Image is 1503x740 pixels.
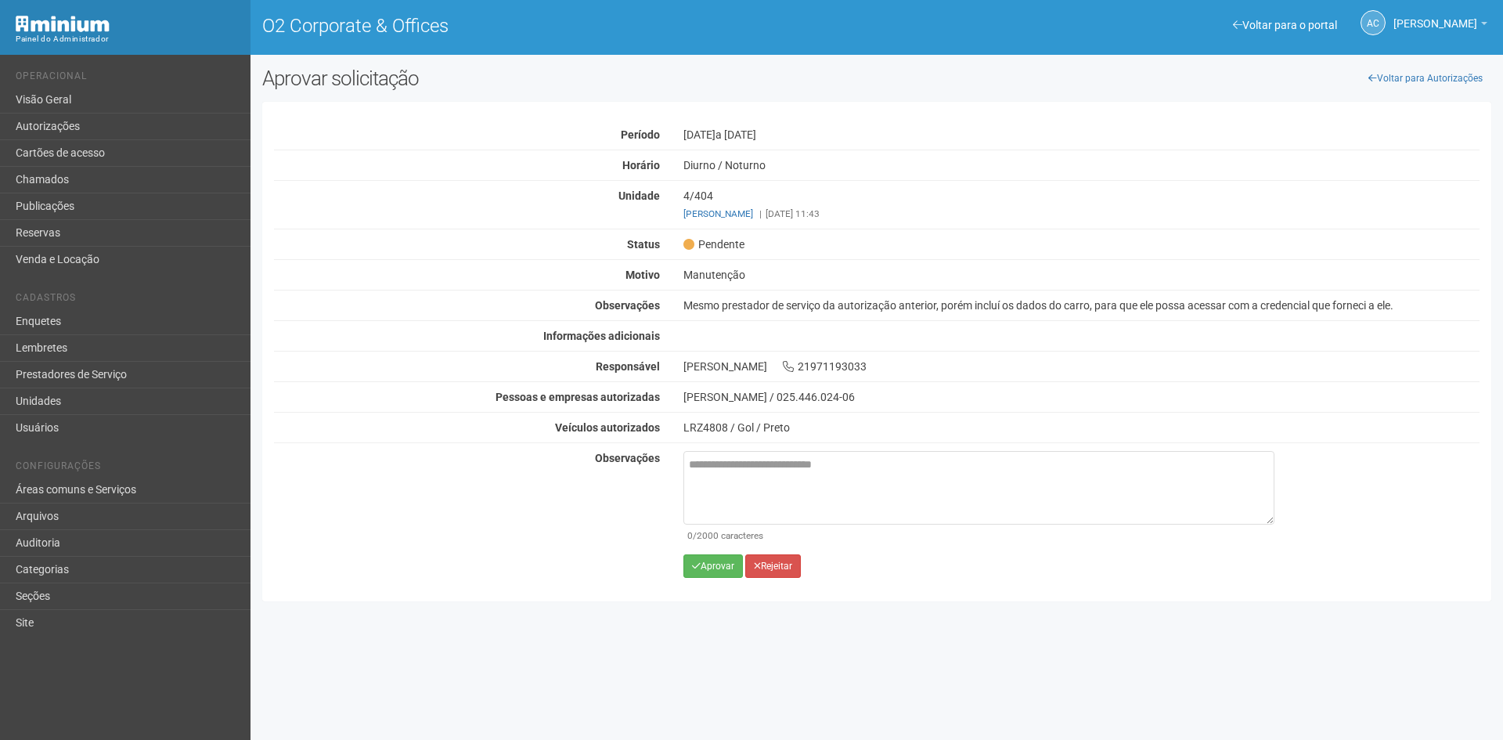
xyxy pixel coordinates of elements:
[618,190,660,202] strong: Unidade
[16,32,239,46] div: Painel do Administrador
[1393,20,1487,32] a: [PERSON_NAME]
[683,421,1480,435] div: LRZ4808 / Gol / Preto
[1233,19,1337,31] a: Voltar para o portal
[683,237,744,251] span: Pendente
[683,207,1480,221] div: [DATE] 11:43
[596,360,660,373] strong: Responsável
[262,16,865,36] h1: O2 Corporate & Offices
[1360,67,1491,90] a: Voltar para Autorizações
[627,238,660,251] strong: Status
[683,554,743,578] button: Aprovar
[687,529,1271,543] div: /2000 caracteres
[1393,2,1477,30] span: Ana Carla de Carvalho Silva
[672,298,1491,312] div: Mesmo prestador de serviço da autorização anterior, porém incluí os dados do carro, para que ele ...
[715,128,756,141] span: a [DATE]
[496,391,660,403] strong: Pessoas e empresas autorizadas
[745,554,801,578] button: Rejeitar
[687,530,693,541] span: 0
[16,292,239,309] li: Cadastros
[683,390,1480,404] div: [PERSON_NAME] / 025.446.024-06
[672,359,1491,374] div: [PERSON_NAME] 21971193033
[595,299,660,312] strong: Observações
[672,128,1491,142] div: [DATE]
[1361,10,1386,35] a: AC
[683,208,753,219] a: [PERSON_NAME]
[622,159,660,171] strong: Horário
[625,269,660,281] strong: Motivo
[595,452,660,464] strong: Observações
[16,16,110,32] img: Minium
[672,189,1491,221] div: 4/404
[16,70,239,87] li: Operacional
[672,268,1491,282] div: Manutenção
[621,128,660,141] strong: Período
[672,158,1491,172] div: Diurno / Noturno
[16,460,239,477] li: Configurações
[759,208,762,219] span: |
[262,67,865,90] h2: Aprovar solicitação
[555,421,660,434] strong: Veículos autorizados
[543,330,660,342] strong: Informações adicionais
